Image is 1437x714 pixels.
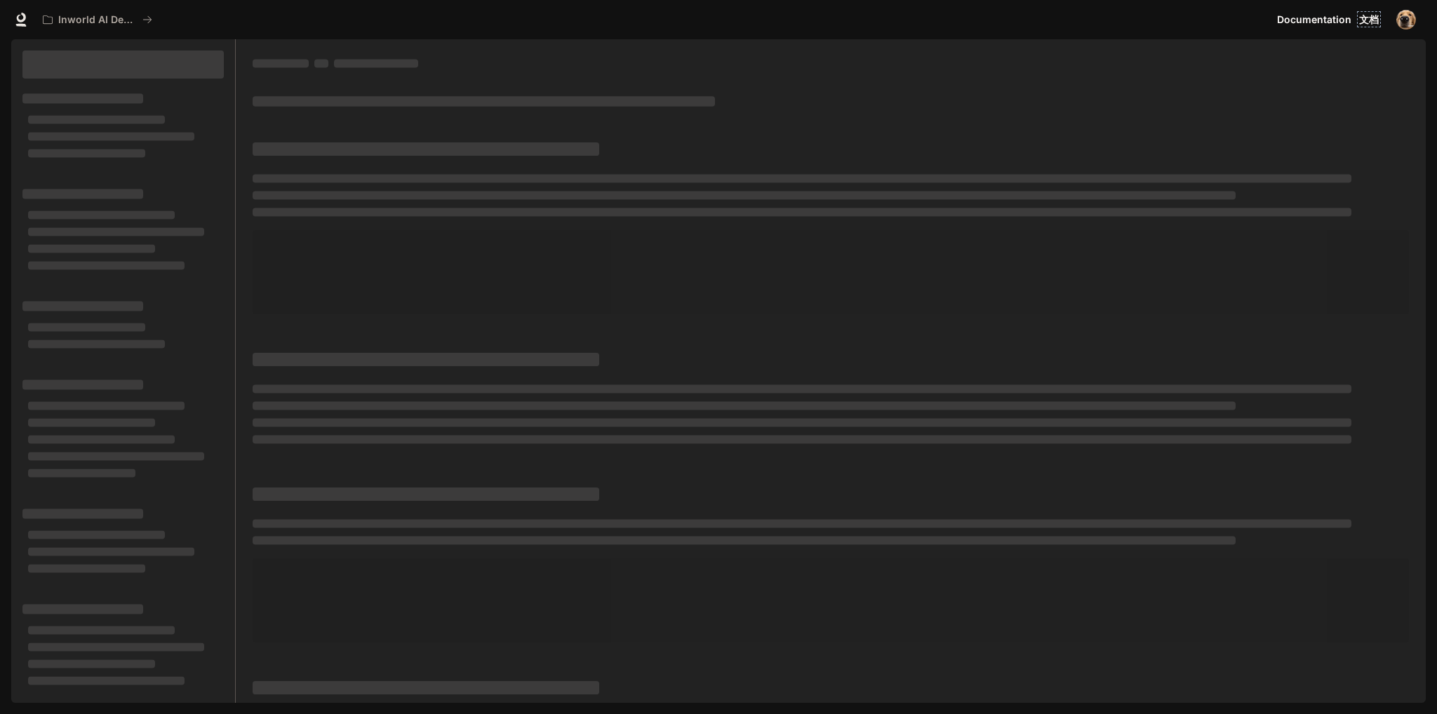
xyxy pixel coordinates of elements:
[1396,10,1416,29] img: User avatar
[1277,11,1381,29] span: Documentation
[1359,13,1379,25] font: 文档
[36,6,159,34] button: All workspaces
[1271,6,1386,34] a: Documentation 文档
[58,14,137,26] p: Inworld AI Demos
[1392,6,1420,34] button: User avatar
